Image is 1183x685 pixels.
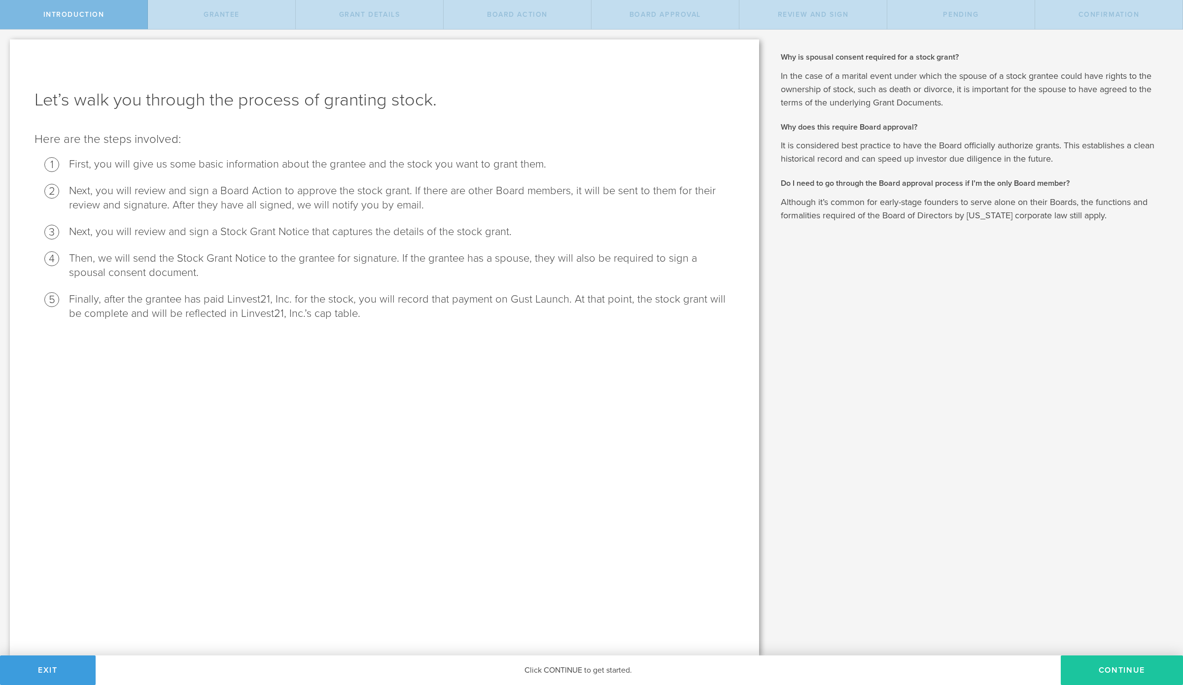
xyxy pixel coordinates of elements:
p: Here are the steps involved: [35,132,734,147]
p: It is considered best practice to have the Board officially authorize grants. This establishes a ... [781,139,1168,166]
button: Continue [1061,655,1183,685]
h2: Why does this require Board approval? [781,122,1168,133]
li: Next, you will review and sign a Stock Grant Notice that captures the details of the stock grant. [69,225,734,239]
li: Finally, after the grantee has paid Linvest21, Inc. for the stock, you will record that payment o... [69,292,734,321]
li: Then, we will send the Stock Grant Notice to the grantee for signature. If the grantee has a spou... [69,251,734,280]
span: Board Approval [629,10,701,19]
h2: Do I need to go through the Board approval process if I’m the only Board member? [781,178,1168,189]
span: Review and Sign [778,10,849,19]
h2: Why is spousal consent required for a stock grant? [781,52,1168,63]
span: Pending [943,10,978,19]
h1: Let’s walk you through the process of granting stock. [35,88,734,112]
span: Introduction [43,10,104,19]
span: Grant Details [339,10,400,19]
div: Click CONTINUE to get started. [96,655,1061,685]
p: In the case of a marital event under which the spouse of a stock grantee could have rights to the... [781,69,1168,109]
span: Board Action [487,10,548,19]
p: Although it’s common for early-stage founders to serve alone on their Boards, the functions and f... [781,196,1168,222]
span: Confirmation [1079,10,1140,19]
li: First, you will give us some basic information about the grantee and the stock you want to grant ... [69,157,734,171]
li: Next, you will review and sign a Board Action to approve the stock grant. If there are other Boar... [69,184,734,212]
span: Grantee [204,10,240,19]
